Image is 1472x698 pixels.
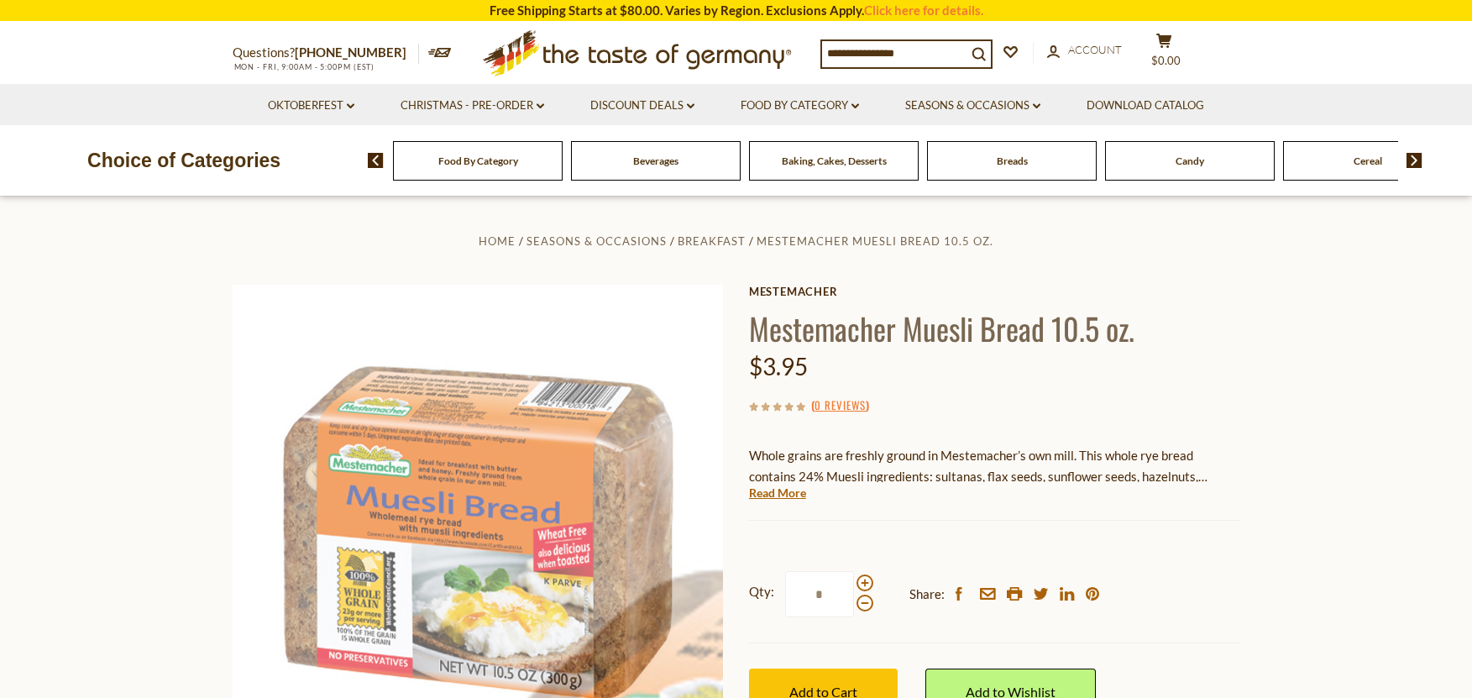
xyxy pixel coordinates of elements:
a: Food By Category [438,155,518,167]
a: Download Catalog [1087,97,1204,115]
span: Account [1068,43,1122,56]
a: Beverages [633,155,678,167]
a: Baking, Cakes, Desserts [782,155,887,167]
a: [PHONE_NUMBER] [295,45,406,60]
p: Questions? [233,42,419,64]
a: Seasons & Occasions [905,97,1040,115]
span: MON - FRI, 9:00AM - 5:00PM (EST) [233,62,375,71]
img: next arrow [1407,153,1422,168]
a: Home [479,234,516,248]
a: Breakfast [678,234,746,248]
a: Mestemacher [749,285,1240,298]
span: Share: [909,584,945,605]
a: Candy [1176,155,1204,167]
a: Christmas - PRE-ORDER [401,97,544,115]
input: Qty: [785,571,854,617]
a: 0 Reviews [815,396,866,415]
a: Breads [997,155,1028,167]
a: Click here for details. [864,3,983,18]
a: Seasons & Occasions [526,234,667,248]
a: Account [1047,41,1122,60]
a: Food By Category [741,97,859,115]
a: Discount Deals [590,97,694,115]
p: Whole grains are freshly ground in Mestemacher’s own mill. This whole rye bread contains 24% Mues... [749,445,1240,487]
a: Cereal [1354,155,1382,167]
a: Mestemacher Muesli Bread 10.5 oz. [757,234,993,248]
button: $0.00 [1139,33,1190,75]
img: previous arrow [368,153,384,168]
strong: Qty: [749,581,774,602]
span: $3.95 [749,352,808,380]
a: Oktoberfest [268,97,354,115]
h1: Mestemacher Muesli Bread 10.5 oz. [749,309,1240,347]
span: ( ) [811,396,869,413]
span: $0.00 [1151,54,1181,67]
a: Read More [749,485,806,501]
